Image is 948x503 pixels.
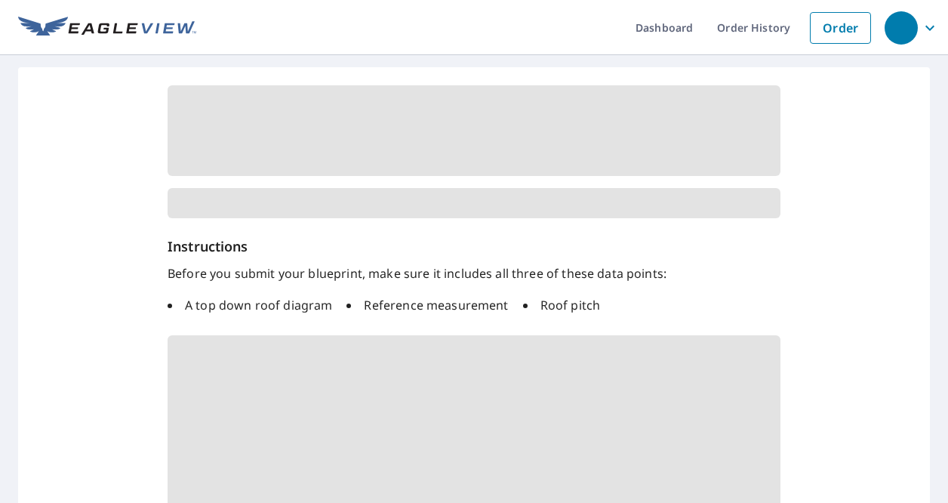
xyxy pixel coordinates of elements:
[168,264,780,282] p: Before you submit your blueprint, make sure it includes all three of these data points:
[810,12,871,44] a: Order
[346,296,508,314] li: Reference measurement
[168,236,780,257] h6: Instructions
[523,296,601,314] li: Roof pitch
[18,17,196,39] img: EV Logo
[168,296,332,314] li: A top down roof diagram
